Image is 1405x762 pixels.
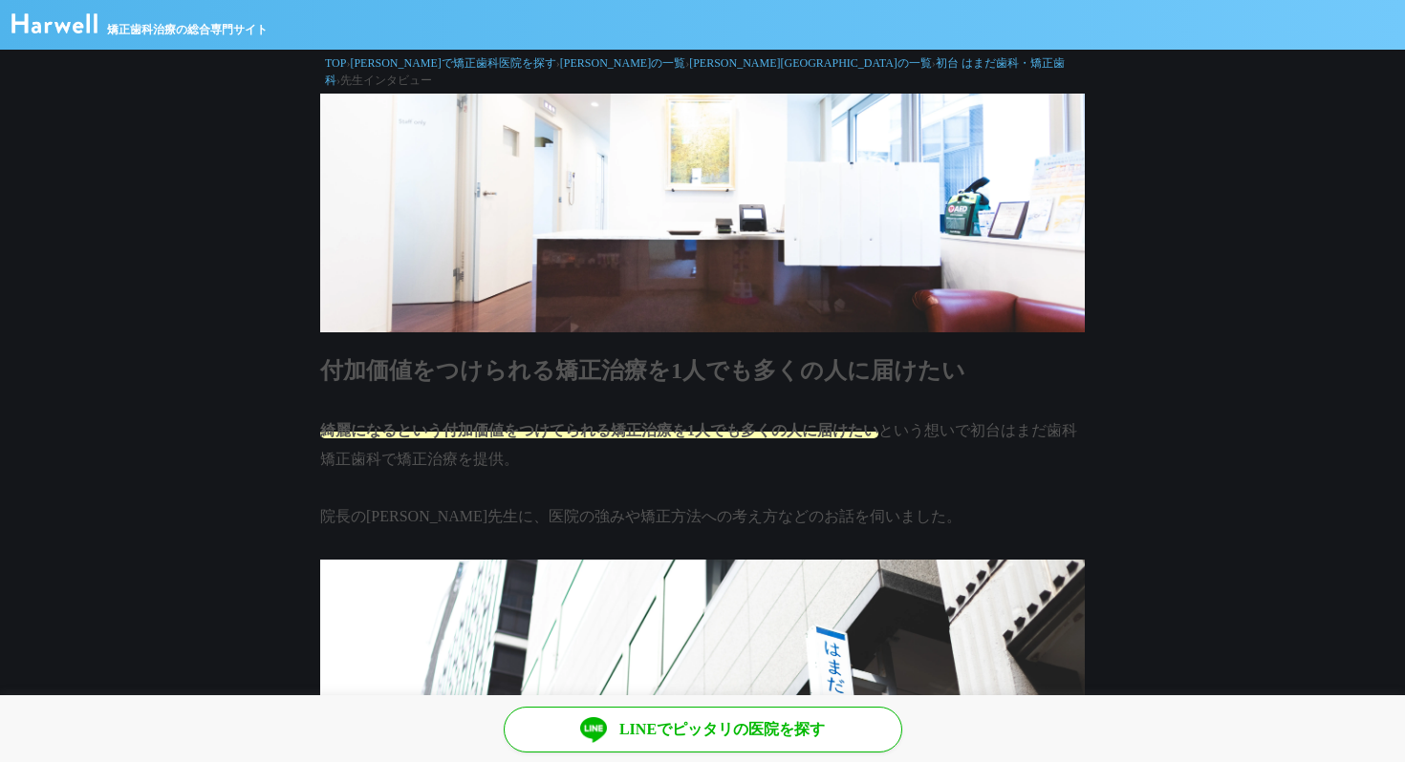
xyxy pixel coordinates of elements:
span: 先生インタビュー [340,74,432,87]
a: TOP [325,56,346,70]
a: LINEでピッタリの医院を探す [504,707,902,752]
span: 矯正歯科治療の総合専門サイト [107,21,268,38]
a: [PERSON_NAME]の一覧 [560,56,685,70]
a: ハーウェル [11,20,97,36]
a: [PERSON_NAME][GEOGRAPHIC_DATA]の一覧 [689,56,932,70]
span: 綺麗になるという付加価値をつけてられる矯正治療を1人でも多くの人に届けたい [320,422,878,438]
img: 歯科医院_初台はまだ歯科矯正歯科_受付 [320,94,1085,332]
a: [PERSON_NAME]で矯正歯科医院を探す [350,56,555,70]
img: ハーウェル [11,13,97,33]
h1: 付加価値をつけられる矯正治療を1人でも多くの人に届けたい [320,353,1085,388]
p: という想いで初台はまだ歯科矯正歯科で矯正治療を提供。 院長の[PERSON_NAME]先生に、医院の強みや矯正方法への考え方などのお話を伺いました。 [320,416,1085,531]
div: › › › › › [320,50,1085,94]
